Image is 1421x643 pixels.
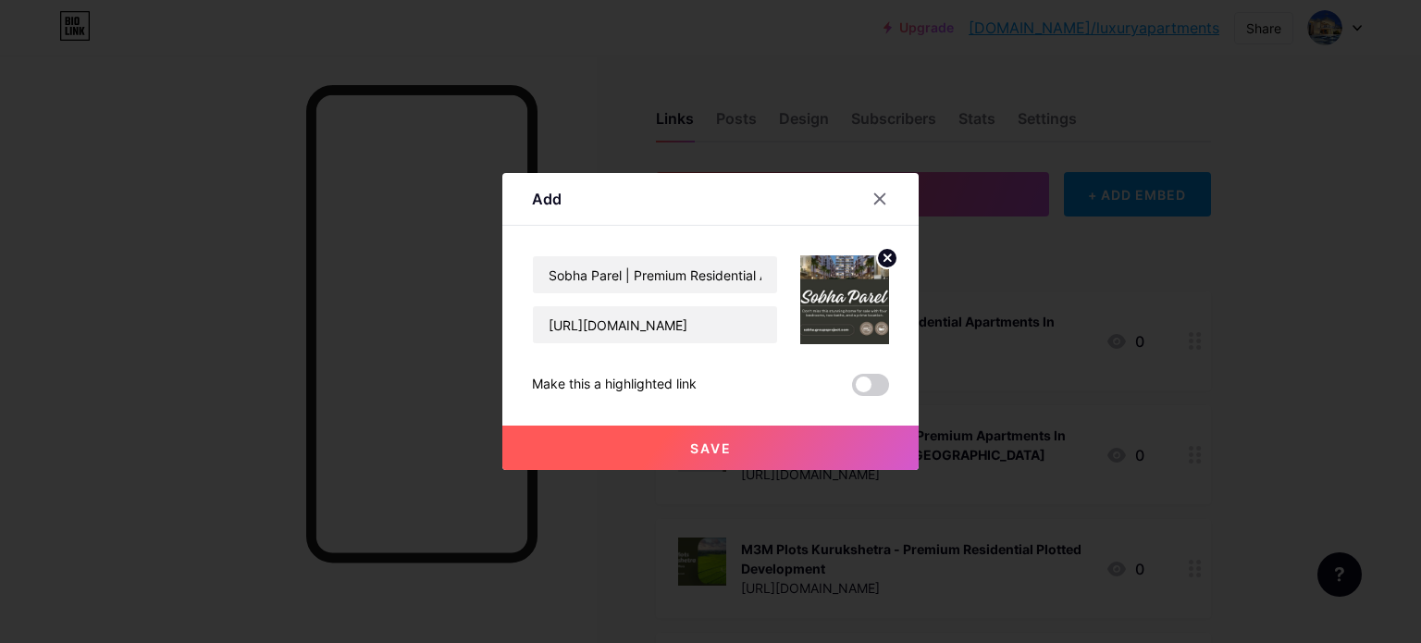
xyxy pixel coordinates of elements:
[502,426,919,470] button: Save
[533,306,777,343] input: URL
[800,255,889,344] img: link_thumbnail
[532,374,697,396] div: Make this a highlighted link
[533,256,777,293] input: Title
[532,188,562,210] div: Add
[690,440,732,456] span: Save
